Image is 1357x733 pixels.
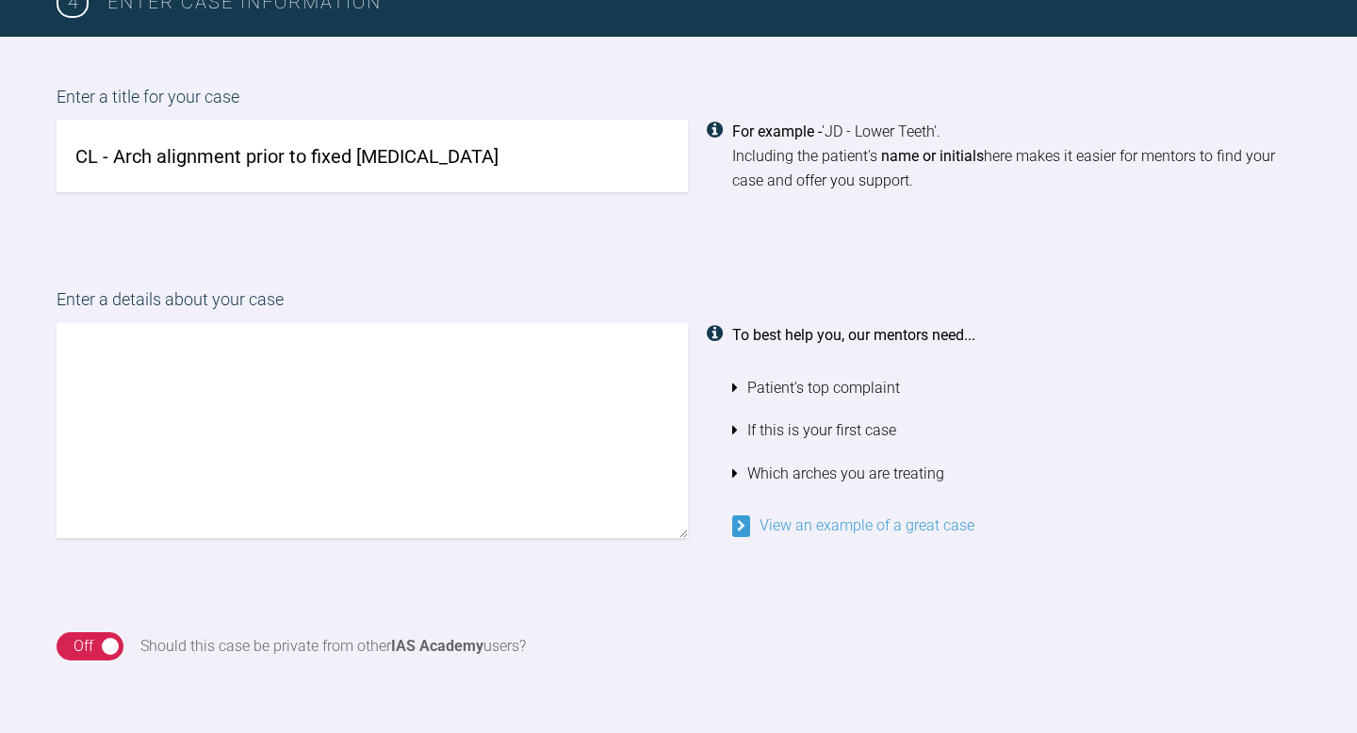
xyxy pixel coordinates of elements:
[57,84,1300,121] label: Enter a title for your case
[57,120,688,192] input: JD - Lower Teeth
[732,326,975,344] strong: To best help you, our mentors need...
[732,409,1300,452] li: If this is your first case
[732,452,1300,496] li: Which arches you are treating
[732,120,1300,192] div: 'JD - Lower Teeth'. Including the patient's here makes it easier for mentors to find your case an...
[732,366,1300,410] li: Patient's top complaint
[391,637,483,655] strong: IAS Academy
[881,147,984,165] strong: name or initials
[732,122,822,140] strong: For example -
[57,286,1300,323] label: Enter a details about your case
[732,516,974,534] a: View an example of a great case
[140,634,526,659] div: Should this case be private from other users?
[74,634,93,659] div: Off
